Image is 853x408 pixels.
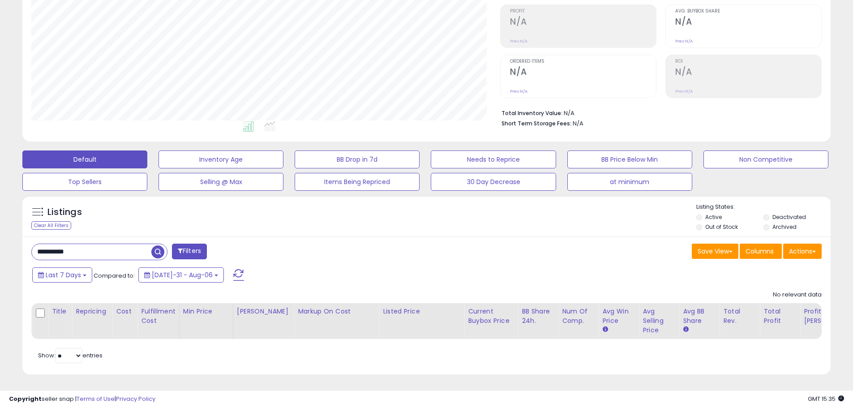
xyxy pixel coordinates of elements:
[152,271,213,279] span: [DATE]-31 - Aug-06
[808,395,844,403] span: 2025-08-14 15:35 GMT
[567,150,692,168] button: BB Price Below Min
[773,291,822,299] div: No relevant data
[159,173,283,191] button: Selling @ Max
[567,173,692,191] button: at minimum
[723,307,756,326] div: Total Rev.
[703,150,828,168] button: Non Competitive
[22,173,147,191] button: Top Sellers
[468,307,514,326] div: Current Buybox Price
[32,267,92,283] button: Last 7 Days
[183,307,229,316] div: Min Price
[52,307,68,316] div: Title
[740,244,782,259] button: Columns
[383,307,460,316] div: Listed Price
[502,109,562,117] b: Total Inventory Value:
[31,221,71,230] div: Clear All Filters
[510,9,656,14] span: Profit
[602,307,635,326] div: Avg Win Price
[763,307,796,326] div: Total Profit
[705,213,722,221] label: Active
[76,307,108,316] div: Repricing
[172,244,207,259] button: Filters
[683,307,716,326] div: Avg BB Share
[510,59,656,64] span: Ordered Items
[675,39,693,44] small: Prev: N/A
[46,271,81,279] span: Last 7 Days
[746,247,774,256] span: Columns
[47,206,82,219] h5: Listings
[298,307,375,316] div: Markup on Cost
[138,267,224,283] button: [DATE]-31 - Aug-06
[510,17,656,29] h2: N/A
[116,307,133,316] div: Cost
[237,307,290,316] div: [PERSON_NAME]
[510,39,527,44] small: Prev: N/A
[77,395,115,403] a: Terms of Use
[675,89,693,94] small: Prev: N/A
[295,173,420,191] button: Items Being Repriced
[772,223,797,231] label: Archived
[562,307,595,326] div: Num of Comp.
[116,395,155,403] a: Privacy Policy
[510,89,527,94] small: Prev: N/A
[692,244,738,259] button: Save View
[675,67,821,79] h2: N/A
[94,271,135,280] span: Compared to:
[431,150,556,168] button: Needs to Reprice
[643,307,675,335] div: Avg Selling Price
[502,107,815,118] li: N/A
[522,307,554,326] div: BB Share 24h.
[294,303,379,339] th: The percentage added to the cost of goods (COGS) that forms the calculator for Min & Max prices.
[772,213,806,221] label: Deactivated
[510,67,656,79] h2: N/A
[783,244,822,259] button: Actions
[602,326,608,334] small: Avg Win Price.
[675,17,821,29] h2: N/A
[38,351,103,360] span: Show: entries
[705,223,738,231] label: Out of Stock
[159,150,283,168] button: Inventory Age
[9,395,42,403] strong: Copyright
[696,203,831,211] p: Listing States:
[9,395,155,404] div: seller snap | |
[675,9,821,14] span: Avg. Buybox Share
[22,150,147,168] button: Default
[141,307,176,326] div: Fulfillment Cost
[431,173,556,191] button: 30 Day Decrease
[675,59,821,64] span: ROI
[295,150,420,168] button: BB Drop in 7d
[573,119,583,128] span: N/A
[502,120,571,127] b: Short Term Storage Fees:
[683,326,688,334] small: Avg BB Share.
